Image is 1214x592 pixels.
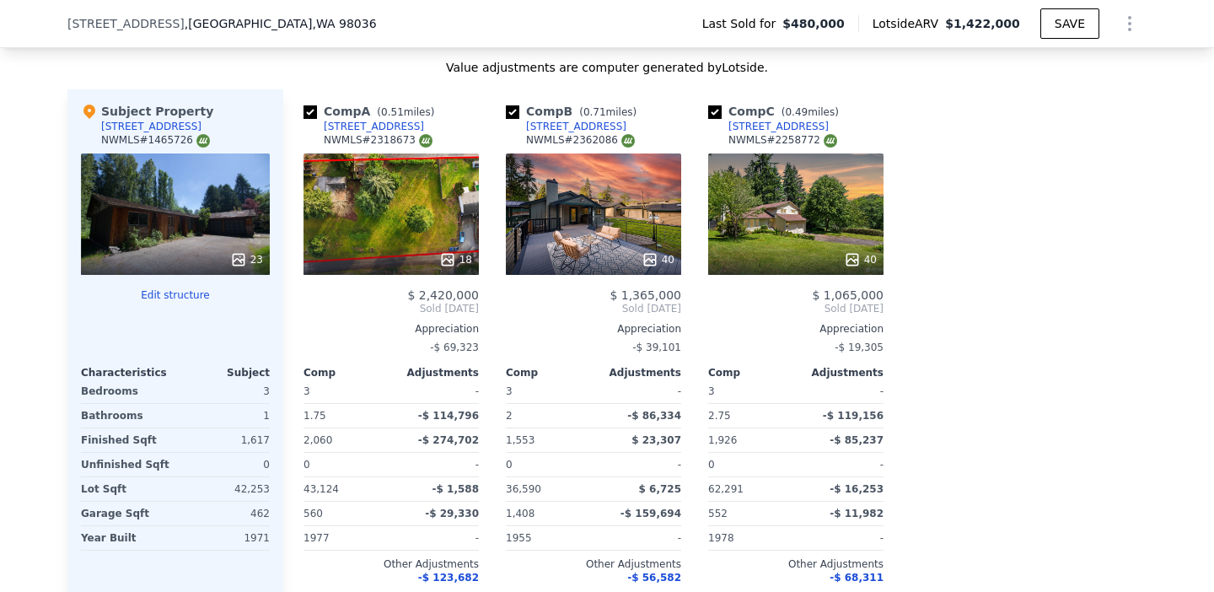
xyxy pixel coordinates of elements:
[312,17,376,30] span: , WA 98036
[708,434,737,446] span: 1,926
[775,106,846,118] span: ( miles)
[432,483,479,495] span: -$ 1,588
[81,379,172,403] div: Bedrooms
[799,379,884,403] div: -
[179,379,270,403] div: 3
[179,428,270,452] div: 1,617
[728,120,829,133] div: [STREET_ADDRESS]
[1113,7,1147,40] button: Show Options
[594,366,681,379] div: Adjustments
[81,453,172,476] div: Unfinished Sqft
[324,133,432,148] div: NWMLS # 2318673
[621,134,635,148] img: NWMLS Logo
[381,106,404,118] span: 0.51
[799,453,884,476] div: -
[506,322,681,336] div: Appreciation
[830,483,884,495] span: -$ 16,253
[196,134,210,148] img: NWMLS Logo
[830,572,884,584] span: -$ 68,311
[185,15,377,32] span: , [GEOGRAPHIC_DATA]
[597,379,681,403] div: -
[873,15,945,32] span: Lotside ARV
[81,526,172,550] div: Year Built
[395,379,479,403] div: -
[303,322,479,336] div: Appreciation
[419,134,432,148] img: NWMLS Logo
[179,453,270,476] div: 0
[303,366,391,379] div: Comp
[179,477,270,501] div: 42,253
[395,526,479,550] div: -
[179,502,270,525] div: 462
[526,120,626,133] div: [STREET_ADDRESS]
[782,15,845,32] span: $480,000
[81,477,172,501] div: Lot Sqft
[324,120,424,133] div: [STREET_ADDRESS]
[407,288,479,302] span: $ 2,420,000
[439,251,472,268] div: 18
[572,106,643,118] span: ( miles)
[642,251,674,268] div: 40
[506,459,513,471] span: 0
[708,526,792,550] div: 1978
[583,106,606,118] span: 0.71
[303,385,310,397] span: 3
[395,453,479,476] div: -
[945,17,1020,30] span: $1,422,000
[824,134,837,148] img: NWMLS Logo
[708,459,715,471] span: 0
[708,385,715,397] span: 3
[610,288,681,302] span: $ 1,365,000
[101,133,210,148] div: NWMLS # 1465726
[506,434,534,446] span: 1,553
[708,302,884,315] span: Sold [DATE]
[627,410,681,422] span: -$ 86,334
[702,15,783,32] span: Last Sold for
[799,526,884,550] div: -
[708,366,796,379] div: Comp
[303,459,310,471] span: 0
[506,526,590,550] div: 1955
[418,572,479,584] span: -$ 123,682
[708,483,744,495] span: 62,291
[631,434,681,446] span: $ 23,307
[812,288,884,302] span: $ 1,065,000
[81,428,172,452] div: Finished Sqft
[823,410,884,422] span: -$ 119,156
[830,434,884,446] span: -$ 85,237
[430,342,479,353] span: -$ 69,323
[230,251,263,268] div: 23
[303,483,339,495] span: 43,124
[506,404,590,428] div: 2
[506,483,541,495] span: 36,590
[418,434,479,446] span: -$ 274,702
[179,526,270,550] div: 1971
[830,508,884,519] span: -$ 11,982
[708,322,884,336] div: Appreciation
[67,15,185,32] span: [STREET_ADDRESS]
[67,59,1147,76] div: Value adjustments are computer generated by Lotside .
[835,342,884,353] span: -$ 19,305
[81,366,175,379] div: Characteristics
[370,106,441,118] span: ( miles)
[785,106,808,118] span: 0.49
[627,572,681,584] span: -$ 56,582
[506,120,626,133] a: [STREET_ADDRESS]
[526,133,635,148] div: NWMLS # 2362086
[425,508,479,519] span: -$ 29,330
[506,508,534,519] span: 1,408
[708,557,884,571] div: Other Adjustments
[179,404,270,428] div: 1
[708,508,728,519] span: 552
[506,302,681,315] span: Sold [DATE]
[303,434,332,446] span: 2,060
[728,133,837,148] div: NWMLS # 2258772
[796,366,884,379] div: Adjustments
[303,557,479,571] div: Other Adjustments
[708,404,792,428] div: 2.75
[303,404,388,428] div: 1.75
[303,120,424,133] a: [STREET_ADDRESS]
[175,366,270,379] div: Subject
[597,526,681,550] div: -
[81,288,270,302] button: Edit structure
